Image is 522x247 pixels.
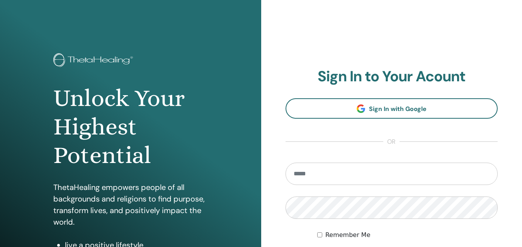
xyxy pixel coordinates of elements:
[286,98,498,119] a: Sign In with Google
[317,230,498,240] div: Keep me authenticated indefinitely or until I manually logout
[383,137,400,146] span: or
[53,84,208,170] h1: Unlock Your Highest Potential
[53,181,208,228] p: ThetaHealing empowers people of all backgrounds and religions to find purpose, transform lives, a...
[325,230,371,240] label: Remember Me
[286,68,498,86] h2: Sign In to Your Acount
[369,105,427,113] span: Sign In with Google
